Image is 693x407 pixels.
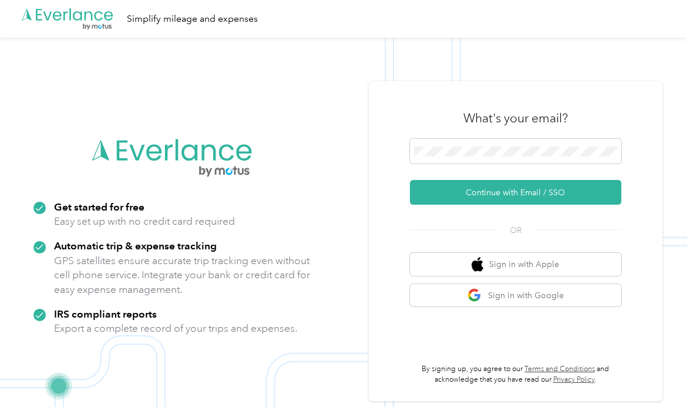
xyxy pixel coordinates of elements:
[472,257,483,272] img: apple logo
[127,12,258,26] div: Simplify mileage and expenses
[54,201,144,213] strong: Get started for free
[54,308,157,320] strong: IRS compliant reports
[410,284,621,307] button: google logoSign in with Google
[495,224,536,236] span: OR
[553,375,595,384] a: Privacy Policy
[54,321,297,336] p: Export a complete record of your trips and expenses.
[54,253,311,297] p: GPS satellites ensure accurate trip tracking even without cell phone service. Integrate your bank...
[524,365,595,373] a: Terms and Conditions
[410,364,621,385] p: By signing up, you agree to our and acknowledge that you have read our .
[410,253,621,276] button: apple logoSign in with Apple
[410,180,621,205] button: Continue with Email / SSO
[467,288,482,303] img: google logo
[54,239,217,252] strong: Automatic trip & expense tracking
[463,110,568,126] h3: What's your email?
[54,214,235,229] p: Easy set up with no credit card required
